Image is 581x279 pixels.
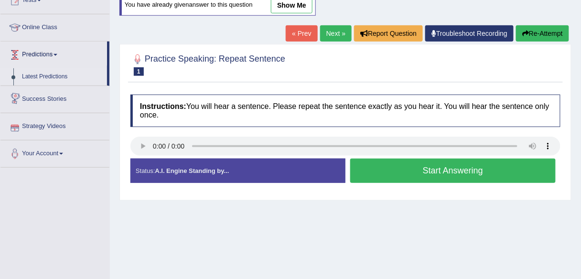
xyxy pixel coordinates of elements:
[320,25,352,42] a: Next »
[0,140,109,164] a: Your Account
[130,95,560,127] h4: You will hear a sentence. Please repeat the sentence exactly as you hear it. You will hear the se...
[140,102,186,110] b: Instructions:
[516,25,569,42] button: Re-Attempt
[286,25,317,42] a: « Prev
[350,159,556,183] button: Start Answering
[130,159,345,183] div: Status:
[354,25,423,42] button: Report Question
[0,113,109,137] a: Strategy Videos
[134,67,144,76] span: 1
[155,167,229,174] strong: A.I. Engine Standing by...
[130,52,285,76] h2: Practice Speaking: Repeat Sentence
[0,14,109,38] a: Online Class
[18,68,107,86] a: Latest Predictions
[425,25,514,42] a: Troubleshoot Recording
[0,42,107,65] a: Predictions
[0,86,109,110] a: Success Stories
